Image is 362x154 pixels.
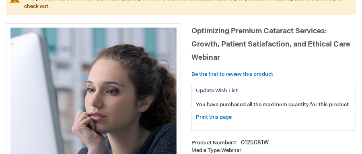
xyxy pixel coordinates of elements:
a: Be the first to review this product [191,71,273,77]
span: Update Wish List [196,87,238,94]
p: You have purchased all the maximum quantity for this product. [196,101,352,109]
a: Print this page [196,112,232,122]
div: 0125081W [241,139,269,147]
span: Optimizing Premium Cataract Services: Growth, Patient Satisfaction, and Ethical Care Webinar [191,27,350,62]
strong: Media Type: [191,147,221,154]
strong: Product Number [191,140,238,146]
a: Update Wish List [196,87,238,94]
